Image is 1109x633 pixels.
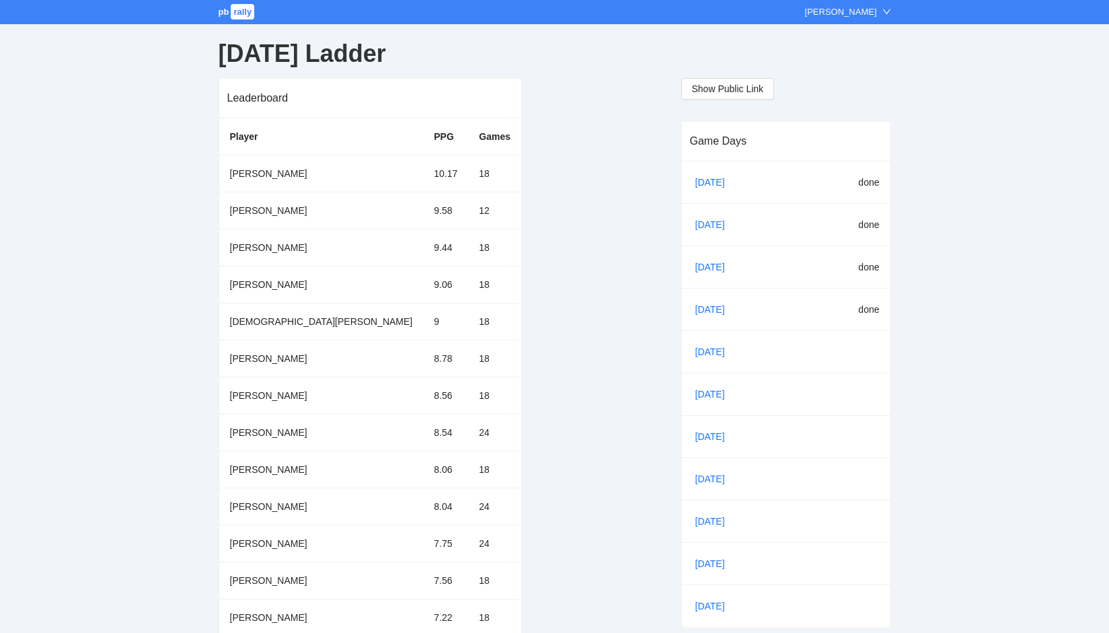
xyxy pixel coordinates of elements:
[423,525,468,562] td: 7.75
[810,246,890,288] td: done
[423,562,468,599] td: 7.56
[693,215,738,235] a: [DATE]
[468,525,521,562] td: 24
[231,4,254,20] span: rally
[219,488,424,525] td: [PERSON_NAME]
[219,229,424,266] td: [PERSON_NAME]
[468,266,521,303] td: 18
[693,257,738,277] a: [DATE]
[468,562,521,599] td: 18
[693,596,738,616] a: [DATE]
[219,414,424,451] td: [PERSON_NAME]
[468,414,521,451] td: 24
[423,229,468,266] td: 9.44
[693,511,738,531] a: [DATE]
[810,203,890,246] td: done
[805,5,877,19] div: [PERSON_NAME]
[423,340,468,377] td: 8.78
[468,451,521,488] td: 18
[693,342,738,362] a: [DATE]
[693,384,738,404] a: [DATE]
[468,303,521,340] td: 18
[230,129,413,144] div: Player
[882,7,891,16] span: down
[693,426,738,447] a: [DATE]
[423,155,468,192] td: 10.17
[219,7,257,17] a: pbrally
[468,488,521,525] td: 24
[479,129,510,144] div: Games
[423,414,468,451] td: 8.54
[423,192,468,229] td: 9.58
[219,303,424,340] td: [DEMOGRAPHIC_DATA][PERSON_NAME]
[468,340,521,377] td: 18
[423,266,468,303] td: 9.06
[693,469,738,489] a: [DATE]
[219,192,424,229] td: [PERSON_NAME]
[219,155,424,192] td: [PERSON_NAME]
[468,155,521,192] td: 18
[468,377,521,414] td: 18
[219,525,424,562] td: [PERSON_NAME]
[219,377,424,414] td: [PERSON_NAME]
[468,192,521,229] td: 12
[219,340,424,377] td: [PERSON_NAME]
[693,554,738,574] a: [DATE]
[423,451,468,488] td: 8.06
[219,562,424,599] td: [PERSON_NAME]
[693,299,738,320] a: [DATE]
[219,266,424,303] td: [PERSON_NAME]
[693,172,738,192] a: [DATE]
[692,81,764,96] span: Show Public Link
[423,377,468,414] td: 8.56
[219,30,891,78] div: [DATE] Ladder
[423,488,468,525] td: 8.04
[423,303,468,340] td: 9
[690,122,882,160] div: Game Days
[810,161,890,204] td: done
[227,79,514,117] div: Leaderboard
[219,451,424,488] td: [PERSON_NAME]
[810,288,890,330] td: done
[434,129,457,144] div: PPG
[219,7,229,17] span: pb
[468,229,521,266] td: 18
[681,78,775,100] button: Show Public Link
